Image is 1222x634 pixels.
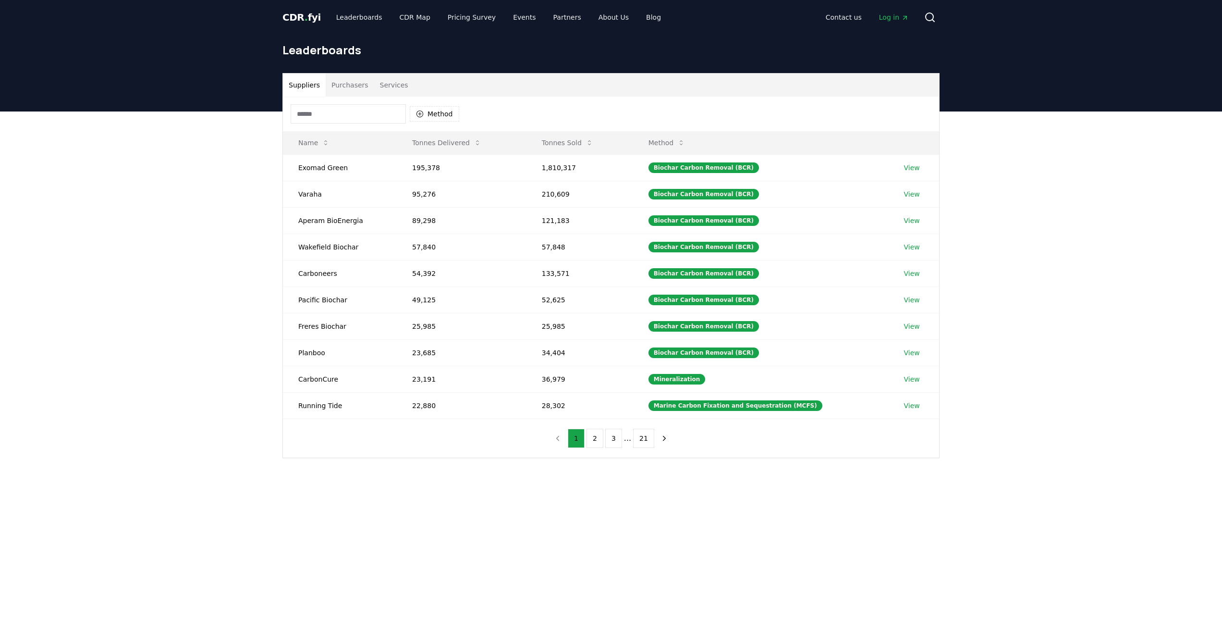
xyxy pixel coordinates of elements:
[648,268,759,279] div: Biochar Carbon Removal (BCR)
[410,106,459,122] button: Method
[641,133,693,152] button: Method
[397,234,526,260] td: 57,840
[904,163,920,173] a: View
[871,9,916,26] a: Log in
[526,366,633,392] td: 36,979
[526,181,633,207] td: 210,609
[526,234,633,260] td: 57,848
[656,429,672,448] button: next page
[534,133,601,152] button: Tonnes Sold
[505,9,543,26] a: Events
[568,429,585,448] button: 1
[283,339,397,366] td: Planboo
[587,429,603,448] button: 2
[648,374,706,385] div: Mineralization
[392,9,438,26] a: CDR Map
[904,216,920,225] a: View
[648,295,759,305] div: Biochar Carbon Removal (BCR)
[526,207,633,234] td: 121,183
[283,234,397,260] td: Wakefield Biochar
[283,207,397,234] td: Aperam BioEnergia
[648,242,759,252] div: Biochar Carbon Removal (BCR)
[283,366,397,392] td: CarbonCure
[283,392,397,419] td: Running Tide
[648,189,759,199] div: Biochar Carbon Removal (BCR)
[526,392,633,419] td: 28,302
[283,154,397,181] td: Exomad Green
[282,42,940,58] h1: Leaderboards
[440,9,503,26] a: Pricing Survey
[904,348,920,358] a: View
[648,162,759,173] div: Biochar Carbon Removal (BCR)
[526,260,633,286] td: 133,571
[904,242,920,252] a: View
[904,269,920,278] a: View
[282,11,321,24] a: CDR.fyi
[283,181,397,207] td: Varaha
[283,260,397,286] td: Carboneers
[638,9,669,26] a: Blog
[879,12,909,22] span: Log in
[397,207,526,234] td: 89,298
[283,74,326,97] button: Suppliers
[904,401,920,410] a: View
[397,260,526,286] td: 54,392
[305,12,308,23] span: .
[526,339,633,366] td: 34,404
[397,286,526,313] td: 49,125
[526,286,633,313] td: 52,625
[397,313,526,339] td: 25,985
[546,9,589,26] a: Partners
[904,189,920,199] a: View
[374,74,414,97] button: Services
[526,154,633,181] td: 1,810,317
[648,215,759,226] div: Biochar Carbon Removal (BCR)
[397,339,526,366] td: 23,685
[404,133,489,152] button: Tonnes Delivered
[648,400,822,411] div: Marine Carbon Fixation and Sequestration (MCFS)
[397,392,526,419] td: 22,880
[283,286,397,313] td: Pacific Biochar
[326,74,374,97] button: Purchasers
[397,366,526,392] td: 23,191
[624,433,631,444] li: ...
[818,9,916,26] nav: Main
[648,348,759,358] div: Biochar Carbon Removal (BCR)
[282,12,321,23] span: CDR fyi
[591,9,636,26] a: About Us
[397,154,526,181] td: 195,378
[283,313,397,339] td: Freres Biochar
[818,9,869,26] a: Contact us
[904,322,920,331] a: View
[904,374,920,384] a: View
[329,9,390,26] a: Leaderboards
[526,313,633,339] td: 25,985
[291,133,337,152] button: Name
[605,429,622,448] button: 3
[329,9,669,26] nav: Main
[397,181,526,207] td: 95,276
[904,295,920,305] a: View
[648,321,759,332] div: Biochar Carbon Removal (BCR)
[633,429,654,448] button: 21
